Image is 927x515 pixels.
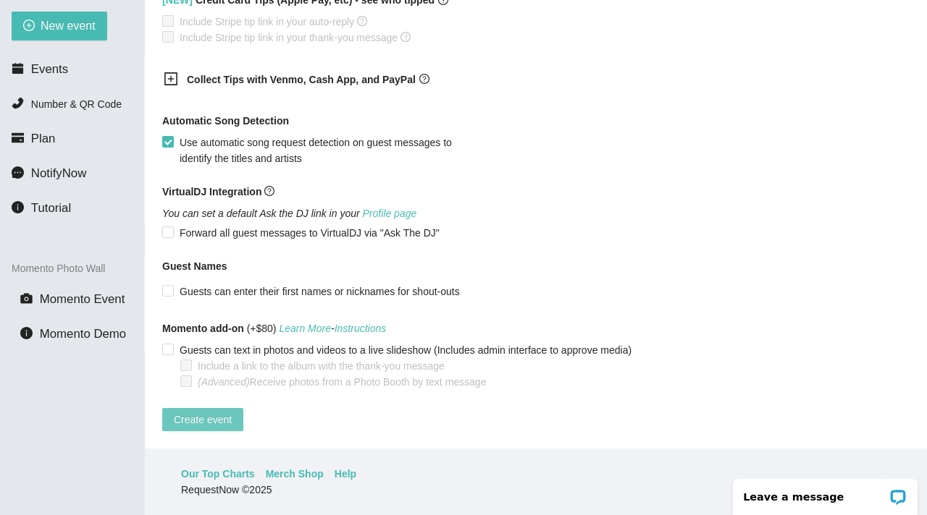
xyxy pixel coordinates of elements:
[162,408,243,431] button: Create event
[40,292,125,306] span: Momento Event
[174,30,416,46] span: Include Stripe tip link in your thank-you message
[174,342,637,358] span: Guests can text in photos and videos to a live slideshow (Includes admin interface to approve media)
[164,72,178,86] span: plus-square
[335,323,387,334] a: Instructions
[400,32,411,42] span: question-circle
[20,292,33,305] span: camera
[181,466,255,482] a: Our Top Charts
[174,284,466,299] span: Guests can enter their first names or nicknames for shout-outs
[12,97,24,109] span: phone
[41,17,96,35] span: New event
[12,201,24,213] span: info-circle
[20,327,33,339] span: info-circle
[31,98,122,110] span: Number & QR Code
[723,469,927,515] iframe: LiveChat chat widget
[266,466,324,482] a: Merch Shop
[174,412,232,427] span: Create event
[279,323,386,334] i: -
[23,20,35,33] span: plus-circle
[162,113,289,129] b: Automatic Song Detection
[162,323,244,334] b: Momento add-on
[181,482,887,498] div: RequestNow © 2025
[419,74,429,84] span: question-circle
[363,208,417,219] a: Profile page
[192,358,450,374] span: Include a link to the album with the thank-you message
[12,62,24,75] span: calendar
[357,16,367,26] span: question-circle
[279,323,331,334] a: Learn More
[31,62,68,76] span: Events
[31,166,86,180] span: NotifyNow
[187,74,416,85] b: Collect Tips with Venmo, Cash App, and PayPal
[162,260,227,272] b: Guest Names
[335,466,356,482] a: Help
[264,186,274,196] span: question-circle
[152,63,514,98] div: Collect Tips with Venmo, Cash App, and PayPalquestion-circle
[162,186,261,197] b: VirtualDJ Integration
[40,327,126,341] span: Momento Demo
[31,201,71,215] span: Tutorial
[192,374,492,390] span: Receive photos from a Photo Booth by text message
[198,376,250,388] i: (Advanced)
[12,132,24,144] span: credit-card
[162,320,386,336] span: (+$80)
[174,225,445,241] span: Forward all guest messages to VirtualDJ via "Ask The DJ"
[12,12,107,41] button: plus-circleNew event
[31,132,56,145] span: Plan
[162,208,416,219] i: You can set a default Ask the DJ link in your
[12,166,24,179] span: message
[174,135,474,166] span: Use automatic song request detection on guest messages to identify the titles and artists
[174,14,373,30] span: Include Stripe tip link in your auto-reply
